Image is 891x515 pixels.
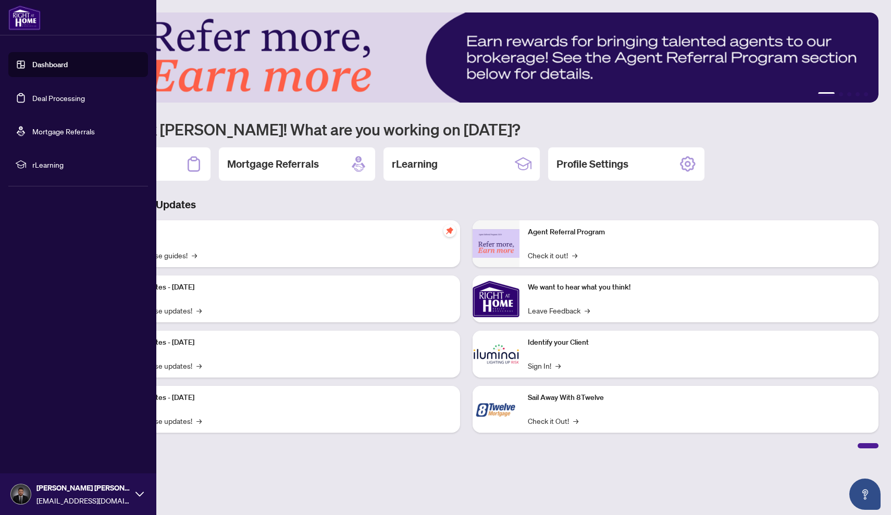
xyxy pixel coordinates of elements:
[573,415,578,426] span: →
[32,60,68,69] a: Dashboard
[847,92,851,96] button: 3
[555,360,561,371] span: →
[864,92,868,96] button: 5
[839,92,843,96] button: 2
[473,229,519,258] img: Agent Referral Program
[528,227,870,238] p: Agent Referral Program
[11,484,31,504] img: Profile Icon
[556,157,628,171] h2: Profile Settings
[528,360,561,371] a: Sign In!→
[572,249,577,261] span: →
[196,415,202,426] span: →
[443,224,456,237] span: pushpin
[32,93,85,103] a: Deal Processing
[528,249,577,261] a: Check it out!→
[36,482,130,494] span: [PERSON_NAME] [PERSON_NAME]
[227,157,319,171] h2: Mortgage Referrals
[8,5,41,30] img: logo
[54,119,878,139] h1: Welcome back [PERSON_NAME]! What are you working on [DATE]?
[109,337,452,348] p: Platform Updates - [DATE]
[54,197,878,212] h3: Brokerage & Industry Updates
[109,392,452,404] p: Platform Updates - [DATE]
[32,159,141,170] span: rLearning
[196,305,202,316] span: →
[528,282,870,293] p: We want to hear what you think!
[32,127,95,136] a: Mortgage Referrals
[109,282,452,293] p: Platform Updates - [DATE]
[528,415,578,426] a: Check it Out!→
[54,12,878,103] img: Slide 0
[585,305,590,316] span: →
[856,92,860,96] button: 4
[528,392,870,404] p: Sail Away With 8Twelve
[192,249,197,261] span: →
[473,331,519,378] img: Identify your Client
[473,275,519,322] img: We want to hear what you think!
[528,337,870,348] p: Identify your Client
[109,227,452,238] p: Self-Help
[392,157,438,171] h2: rLearning
[849,479,881,510] button: Open asap
[473,386,519,433] img: Sail Away With 8Twelve
[36,495,130,506] span: [EMAIL_ADDRESS][DOMAIN_NAME]
[196,360,202,371] span: →
[528,305,590,316] a: Leave Feedback→
[818,92,835,96] button: 1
